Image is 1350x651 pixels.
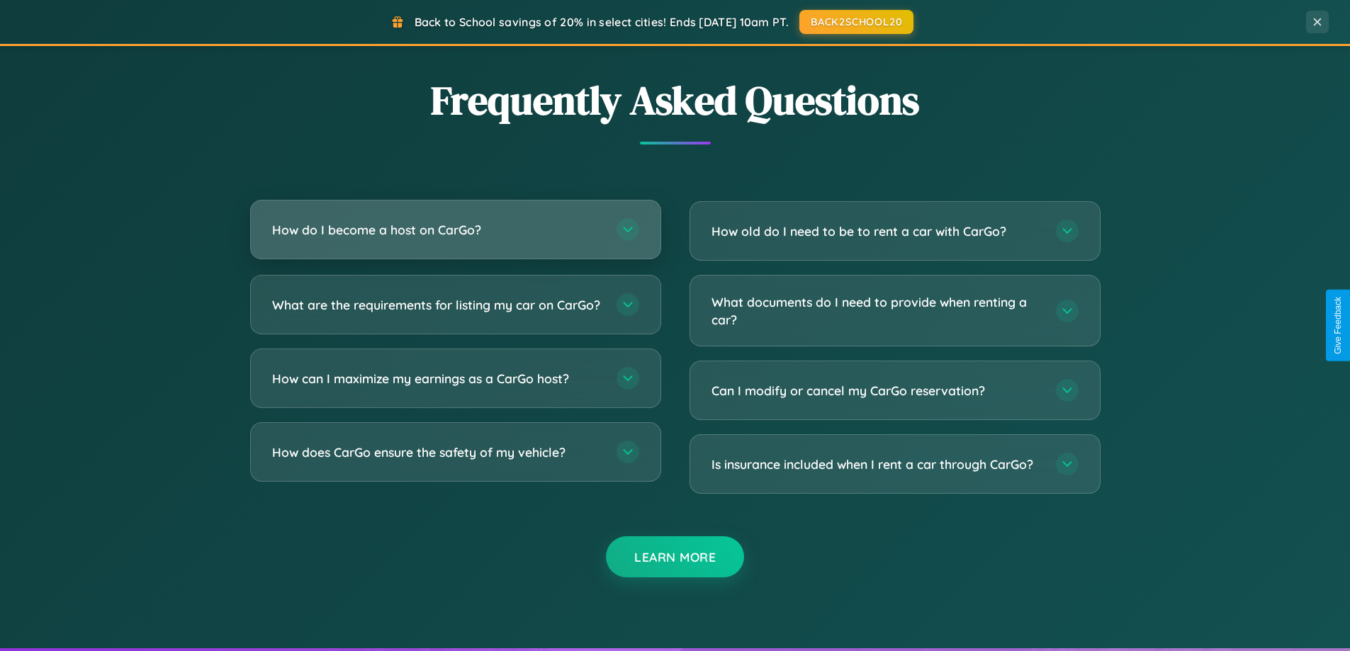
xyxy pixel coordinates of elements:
[711,455,1042,473] h3: Is insurance included when I rent a car through CarGo?
[415,15,789,29] span: Back to School savings of 20% in select cities! Ends [DATE] 10am PT.
[711,382,1042,400] h3: Can I modify or cancel my CarGo reservation?
[1333,297,1343,354] div: Give Feedback
[272,443,602,461] h3: How does CarGo ensure the safety of my vehicle?
[799,10,913,34] button: BACK2SCHOOL20
[272,296,602,314] h3: What are the requirements for listing my car on CarGo?
[606,536,744,577] button: Learn More
[272,370,602,387] h3: How can I maximize my earnings as a CarGo host?
[272,221,602,239] h3: How do I become a host on CarGo?
[711,222,1042,240] h3: How old do I need to be to rent a car with CarGo?
[250,73,1101,128] h2: Frequently Asked Questions
[711,293,1042,328] h3: What documents do I need to provide when renting a car?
